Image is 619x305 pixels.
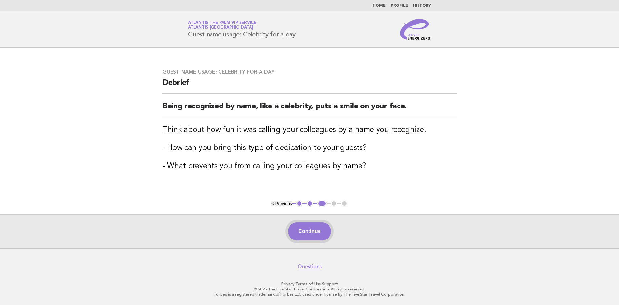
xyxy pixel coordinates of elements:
a: Home [373,4,386,8]
a: Support [322,282,338,286]
a: History [413,4,431,8]
button: Continue [288,222,331,240]
a: Privacy [281,282,294,286]
a: Terms of Use [295,282,321,286]
button: 3 [317,200,327,207]
img: Service Energizers [400,19,431,40]
button: 2 [307,200,313,207]
a: Questions [298,263,322,270]
p: · · [112,281,507,287]
p: © 2025 The Five Star Travel Corporation. All rights reserved. [112,287,507,292]
span: Atlantis [GEOGRAPHIC_DATA] [188,26,253,30]
button: < Previous [271,201,292,206]
p: Forbes is a registered trademark of Forbes LLC used under license by The Five Star Travel Corpora... [112,292,507,297]
h3: - How can you bring this type of dedication to your guests? [162,143,457,153]
a: Atlantis The Palm VIP ServiceAtlantis [GEOGRAPHIC_DATA] [188,21,256,30]
h2: Debrief [162,78,457,94]
h3: Think about how fun it was calling your colleagues by a name you recognize. [162,125,457,135]
h2: Being recognized by name, like a celebrity, puts a smile on your face. [162,101,457,117]
h3: - What prevents you from calling your colleagues by name? [162,161,457,171]
a: Profile [391,4,408,8]
h1: Guest name usage: Celebrity for a day [188,21,296,38]
button: 1 [296,200,303,207]
h3: Guest name usage: Celebrity for a day [162,69,457,75]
